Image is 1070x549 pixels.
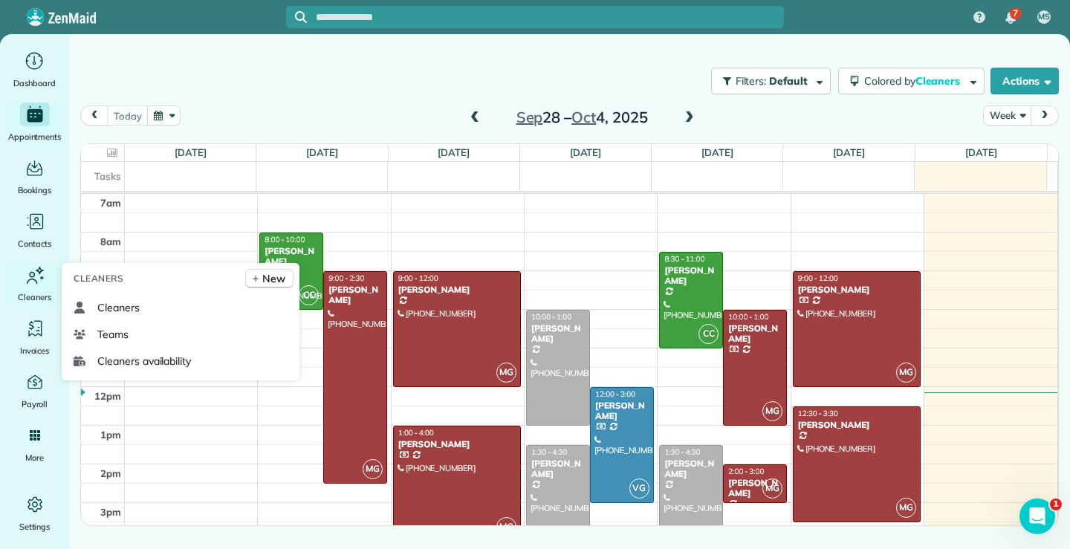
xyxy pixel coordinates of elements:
[571,108,596,126] span: Oct
[97,354,191,368] span: Cleaners availability
[1050,498,1062,510] span: 1
[100,235,121,247] span: 8am
[18,236,51,251] span: Contacts
[438,146,470,158] a: [DATE]
[6,316,63,358] a: Invoices
[68,348,294,374] a: Cleaners availability
[762,478,782,498] span: MG
[262,271,285,286] span: New
[25,450,44,465] span: More
[80,105,108,126] button: prev
[74,271,123,286] span: Cleaners
[100,429,121,441] span: 1pm
[97,327,129,342] span: Teams
[915,74,963,88] span: Cleaners
[20,343,50,358] span: Invoices
[664,254,704,264] span: 8:30 - 11:00
[306,146,338,158] a: [DATE]
[570,146,602,158] a: [DATE]
[496,517,516,537] span: MG
[664,458,719,480] div: [PERSON_NAME]
[664,265,719,287] div: [PERSON_NAME]
[97,300,140,315] span: Cleaners
[94,170,121,182] span: Tasks
[1031,105,1059,126] button: next
[531,458,586,480] div: [PERSON_NAME]
[286,11,307,23] button: Focus search
[398,285,516,295] div: [PERSON_NAME]
[328,285,383,306] div: [PERSON_NAME]
[896,498,916,518] span: MG
[175,146,207,158] a: [DATE]
[94,390,121,402] span: 12pm
[711,68,831,94] button: Filters: Default
[18,290,51,305] span: Cleaners
[363,459,383,479] span: MG
[1038,11,1050,23] span: MS
[1019,498,1055,534] iframe: Intercom live chat
[295,11,307,23] svg: Focus search
[6,49,63,91] a: Dashboard
[595,389,635,399] span: 12:00 - 3:00
[68,321,294,348] a: Teams
[728,467,764,476] span: 2:00 - 3:00
[100,197,121,209] span: 7am
[798,273,838,283] span: 9:00 - 12:00
[531,323,586,345] div: [PERSON_NAME]
[1013,7,1018,19] span: 7
[264,246,319,267] div: [PERSON_NAME]
[68,294,294,321] a: Cleaners
[19,519,51,534] span: Settings
[489,109,675,126] h2: 28 – 4, 2025
[299,285,319,305] span: CC
[995,1,1026,34] div: 7 unread notifications
[990,68,1059,94] button: Actions
[6,209,63,251] a: Contacts
[594,400,649,422] div: [PERSON_NAME]
[762,401,782,421] span: MG
[6,493,63,534] a: Settings
[22,397,48,412] span: Payroll
[6,156,63,198] a: Bookings
[727,478,782,499] div: [PERSON_NAME]
[531,312,571,322] span: 10:00 - 1:00
[6,103,63,144] a: Appointments
[100,506,121,518] span: 3pm
[6,370,63,412] a: Payroll
[18,183,52,198] span: Bookings
[8,129,62,144] span: Appointments
[245,269,294,288] a: New
[698,324,719,344] span: CC
[531,447,567,457] span: 1:30 - 4:30
[496,363,516,383] span: MG
[398,439,516,449] div: [PERSON_NAME]
[833,146,865,158] a: [DATE]
[798,409,838,418] span: 12:30 - 3:30
[629,478,649,498] span: VG
[727,323,782,345] div: [PERSON_NAME]
[398,428,434,438] span: 1:00 - 4:00
[797,285,916,295] div: [PERSON_NAME]
[701,146,733,158] a: [DATE]
[736,74,767,88] span: Filters:
[704,68,831,94] a: Filters: Default
[6,263,63,305] a: Cleaners
[100,467,121,479] span: 2pm
[983,105,1031,126] button: Week
[769,74,808,88] span: Default
[107,105,148,126] button: today
[838,68,985,94] button: Colored byCleaners
[516,108,543,126] span: Sep
[13,76,56,91] span: Dashboard
[265,235,305,244] span: 8:00 - 10:00
[965,146,997,158] a: [DATE]
[664,447,700,457] span: 1:30 - 4:30
[328,273,364,283] span: 9:00 - 2:30
[728,312,768,322] span: 10:00 - 1:00
[864,74,965,88] span: Colored by
[896,363,916,383] span: MG
[398,273,438,283] span: 9:00 - 12:00
[797,420,916,430] div: [PERSON_NAME]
